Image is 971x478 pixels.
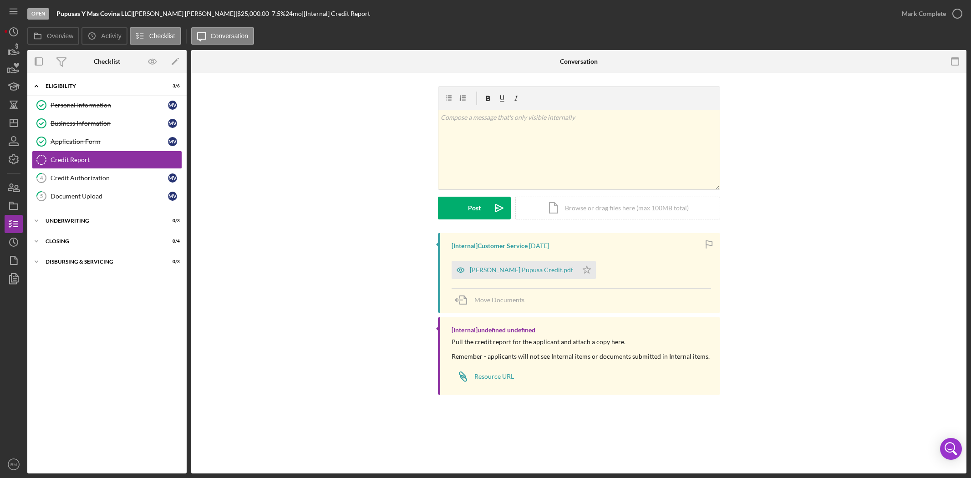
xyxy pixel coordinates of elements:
div: [PERSON_NAME] Pupusa Credit.pdf [470,266,573,274]
text: BM [10,462,17,467]
button: Checklist [130,27,181,45]
div: Underwriting [46,218,157,224]
div: [Internal] Customer Service [452,242,528,249]
div: M V [168,192,177,201]
div: Post [468,197,481,219]
div: 24 mo [285,10,302,17]
div: | [56,10,133,17]
a: 4Credit AuthorizationMV [32,169,182,187]
label: Overview [47,32,73,40]
div: Eligibility [46,83,157,89]
b: Pupusas Y Mas Covina LLC [56,10,131,17]
a: 5Document UploadMV [32,187,182,205]
button: Activity [81,27,127,45]
label: Checklist [149,32,175,40]
span: Move Documents [474,296,524,304]
div: Open [27,8,49,20]
div: 7.5 % [272,10,285,17]
div: 0 / 4 [163,239,180,244]
a: Credit Report [32,151,182,169]
div: Conversation [560,58,598,65]
div: 0 / 3 [163,259,180,264]
a: Application FormMV [32,132,182,151]
button: [PERSON_NAME] Pupusa Credit.pdf [452,261,596,279]
a: Resource URL [452,367,514,386]
div: Mark Complete [902,5,946,23]
label: Conversation [211,32,249,40]
div: Closing [46,239,157,244]
a: Personal InformationMV [32,96,182,114]
div: 3 / 6 [163,83,180,89]
tspan: 4 [40,175,43,181]
button: Mark Complete [893,5,966,23]
button: Move Documents [452,289,534,311]
a: Business InformationMV [32,114,182,132]
div: M V [168,119,177,128]
div: $25,000.00 [237,10,272,17]
div: [Internal] undefined undefined [452,326,535,334]
button: Conversation [191,27,254,45]
tspan: 5 [40,193,43,199]
div: M V [168,173,177,183]
label: Activity [101,32,121,40]
button: BM [5,455,23,473]
div: 0 / 3 [163,218,180,224]
div: Checklist [94,58,120,65]
div: Credit Authorization [51,174,168,182]
div: Open Intercom Messenger [940,438,962,460]
div: [PERSON_NAME] [PERSON_NAME] | [133,10,237,17]
div: Business Information [51,120,168,127]
div: Pull the credit report for the applicant and attach a copy here. Remember - applicants will not s... [452,338,710,360]
div: Disbursing & Servicing [46,259,157,264]
button: Post [438,197,511,219]
div: M V [168,101,177,110]
button: Overview [27,27,79,45]
div: Personal Information [51,102,168,109]
div: Document Upload [51,193,168,200]
div: Application Form [51,138,168,145]
div: M V [168,137,177,146]
time: 2025-08-25 21:23 [529,242,549,249]
div: Credit Report [51,156,182,163]
div: | [Internal] Credit Report [302,10,370,17]
div: Resource URL [474,373,514,380]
